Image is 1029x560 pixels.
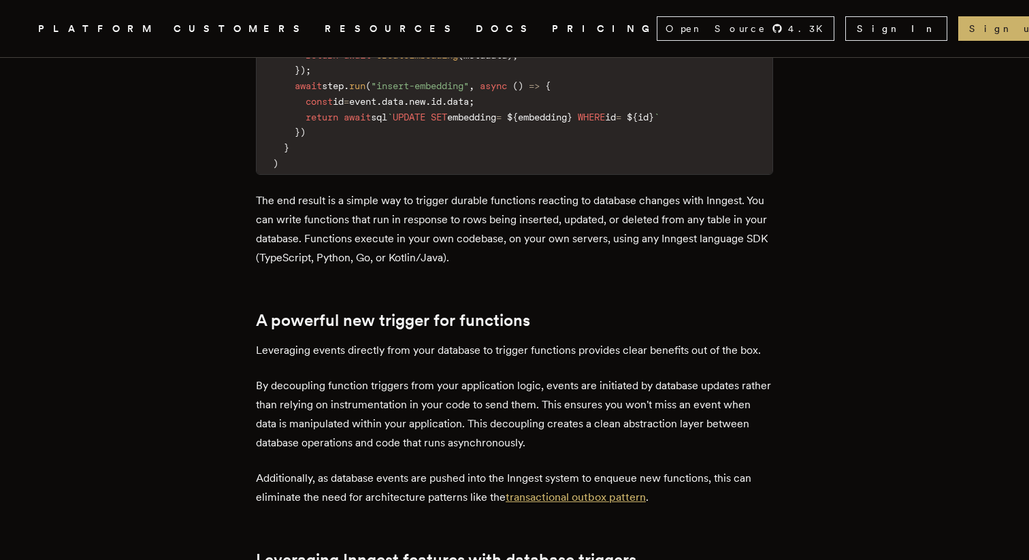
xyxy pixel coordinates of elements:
span: } [567,112,572,122]
span: ; [306,65,311,76]
span: await [295,80,322,91]
span: ; [512,50,518,61]
span: await [344,50,371,61]
span: ) [273,158,278,169]
span: ; [469,96,474,107]
span: metadata [463,50,507,61]
span: ( [365,80,371,91]
span: ` [387,112,393,122]
span: const [306,96,333,107]
span: . [442,96,447,107]
span: embedding [518,112,567,122]
span: . [376,96,382,107]
h2: A powerful new trigger for functions [256,311,773,330]
span: 4.3 K [788,22,831,35]
button: PLATFORM [38,20,157,37]
span: id [605,112,616,122]
span: id [638,112,649,122]
span: ) [507,50,512,61]
span: = [496,112,502,122]
span: ${ [507,112,518,122]
span: sql [371,112,387,122]
span: return [306,50,338,61]
span: Open Source [666,22,766,35]
span: WHERE [578,112,605,122]
span: event [349,96,376,107]
a: transactional outbox pattern [506,491,646,504]
span: async [480,80,507,91]
span: return [306,112,338,122]
span: , [469,80,474,91]
span: } [295,65,300,76]
button: RESOURCES [325,20,459,37]
span: } [295,127,300,137]
span: . [425,96,431,107]
span: id [431,96,442,107]
span: await [344,112,371,122]
span: UPDATE [393,112,425,122]
span: = [344,96,349,107]
span: } [649,112,654,122]
span: createEmbedding [376,50,458,61]
span: . [344,80,349,91]
a: PRICING [552,20,657,37]
span: = [616,112,621,122]
p: By decoupling function triggers from your application logic, events are initiated by database upd... [256,376,773,452]
span: id [333,96,344,107]
span: ( [512,80,518,91]
span: => [529,80,540,91]
span: } [284,142,289,153]
span: embedding [447,112,496,122]
p: Leveraging events directly from your database to trigger functions provides clear benefits out of... [256,341,773,360]
span: . [404,96,409,107]
span: SET [431,112,447,122]
span: ) [300,127,306,137]
span: data [382,96,404,107]
p: Additionally, as database events are pushed into the Inngest system to enqueue new functions, thi... [256,469,773,507]
span: ) [300,65,306,76]
span: ( [458,50,463,61]
span: ) [518,80,523,91]
p: The end result is a simple way to trigger durable functions reacting to database changes with Inn... [256,191,773,267]
a: CUSTOMERS [174,20,308,37]
span: "insert-embedding" [371,80,469,91]
span: ` [654,112,659,122]
a: DOCS [476,20,536,37]
span: run [349,80,365,91]
span: data [447,96,469,107]
span: ${ [627,112,638,122]
span: { [545,80,551,91]
a: Sign In [845,16,947,41]
span: new [409,96,425,107]
span: step [322,80,344,91]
